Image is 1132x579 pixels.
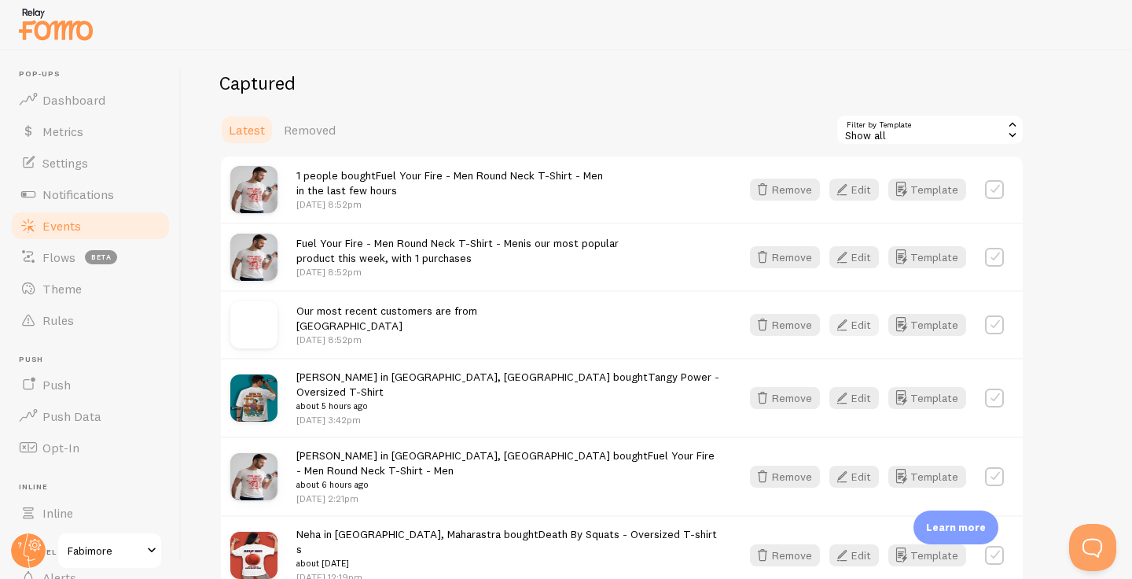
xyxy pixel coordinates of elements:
[296,556,722,570] small: about [DATE]
[274,114,345,146] a: Removed
[42,186,114,202] span: Notifications
[829,387,888,409] a: Edit
[230,301,277,349] img: no_image.svg
[230,374,277,422] img: TangyPower-OversizedT-Shirt_small.png
[750,466,820,488] button: Remove
[829,466,888,488] a: Edit
[284,122,336,138] span: Removed
[296,370,719,399] a: Tangy Power - Oversized T-Shirt
[9,242,171,273] a: Flows beta
[230,234,277,281] img: FuelYourFire-MenRoundNeckT-Shirt-White_small.png
[829,179,879,201] button: Edit
[888,179,966,201] button: Template
[19,482,171,492] span: Inline
[829,544,879,566] button: Edit
[42,249,75,265] span: Flows
[68,541,142,560] span: Fabimore
[57,532,163,570] a: Fabimore
[829,544,888,566] a: Edit
[296,168,603,197] span: 1 people bought in the last few hours
[9,84,171,116] a: Dashboard
[42,92,105,108] span: Dashboard
[296,265,619,278] p: [DATE] 8:52pm
[926,520,986,535] p: Learn more
[296,399,722,413] small: about 5 hours ago
[829,246,888,268] a: Edit
[829,387,879,409] button: Edit
[888,544,966,566] button: Template
[42,155,88,171] span: Settings
[750,314,820,336] button: Remove
[1069,524,1116,571] iframe: Help Scout Beacon - Open
[9,304,171,336] a: Rules
[888,387,966,409] button: Template
[42,281,82,297] span: Theme
[9,432,171,463] a: Opt-In
[19,355,171,365] span: Push
[296,527,722,571] span: Neha in [GEOGRAPHIC_DATA], Maharastra bought
[750,387,820,409] button: Remove
[836,114,1024,146] div: Show all
[42,124,83,139] span: Metrics
[376,168,603,183] a: Fuel Your Fire - Men Round Neck T-Shirt - Men
[750,544,820,566] button: Remove
[9,210,171,242] a: Events
[296,333,477,346] p: [DATE] 8:52pm
[19,69,171,79] span: Pop-ups
[296,492,722,505] p: [DATE] 2:21pm
[230,532,277,579] img: DeathBySquats-OversizedT-shirtsW_small.png
[42,312,74,328] span: Rules
[9,147,171,179] a: Settings
[750,179,820,201] button: Remove
[296,236,619,265] span: is our most popular product this week, with 1 purchases
[888,314,966,336] button: Template
[296,370,722,414] span: [PERSON_NAME] in [GEOGRAPHIC_DATA], [GEOGRAPHIC_DATA] bought
[296,527,717,556] a: Death By Squats - Oversized T-shirts
[296,304,477,333] span: Our most recent customers are from [GEOGRAPHIC_DATA]
[42,440,79,455] span: Opt-In
[9,400,171,432] a: Push Data
[219,71,1024,95] h2: Captured
[9,273,171,304] a: Theme
[230,453,277,500] img: FuelYourFire-MenRoundNeckT-Shirt-White_small.png
[9,497,171,529] a: Inline
[296,197,603,211] p: [DATE] 8:52pm
[9,179,171,210] a: Notifications
[229,122,265,138] span: Latest
[42,218,81,234] span: Events
[9,116,171,147] a: Metrics
[230,166,277,213] img: FuelYourFire-MenRoundNeckT-Shirt-White_small.png
[829,179,888,201] a: Edit
[9,369,171,400] a: Push
[888,466,966,488] button: Template
[888,246,966,268] button: Template
[219,114,274,146] a: Latest
[829,314,888,336] a: Edit
[17,4,95,44] img: fomo-relay-logo-orange.svg
[296,413,722,426] p: [DATE] 3:42pm
[296,478,722,492] small: about 6 hours ago
[296,236,524,250] a: Fuel Your Fire - Men Round Neck T-Shirt - Men
[42,377,71,393] span: Push
[750,246,820,268] button: Remove
[829,314,879,336] button: Edit
[85,250,117,264] span: beta
[296,448,722,492] span: [PERSON_NAME] in [GEOGRAPHIC_DATA], [GEOGRAPHIC_DATA] bought
[913,511,998,544] div: Learn more
[829,246,879,268] button: Edit
[42,505,73,521] span: Inline
[42,408,101,424] span: Push Data
[296,448,715,478] a: Fuel Your Fire - Men Round Neck T-Shirt - Men
[829,466,879,488] button: Edit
